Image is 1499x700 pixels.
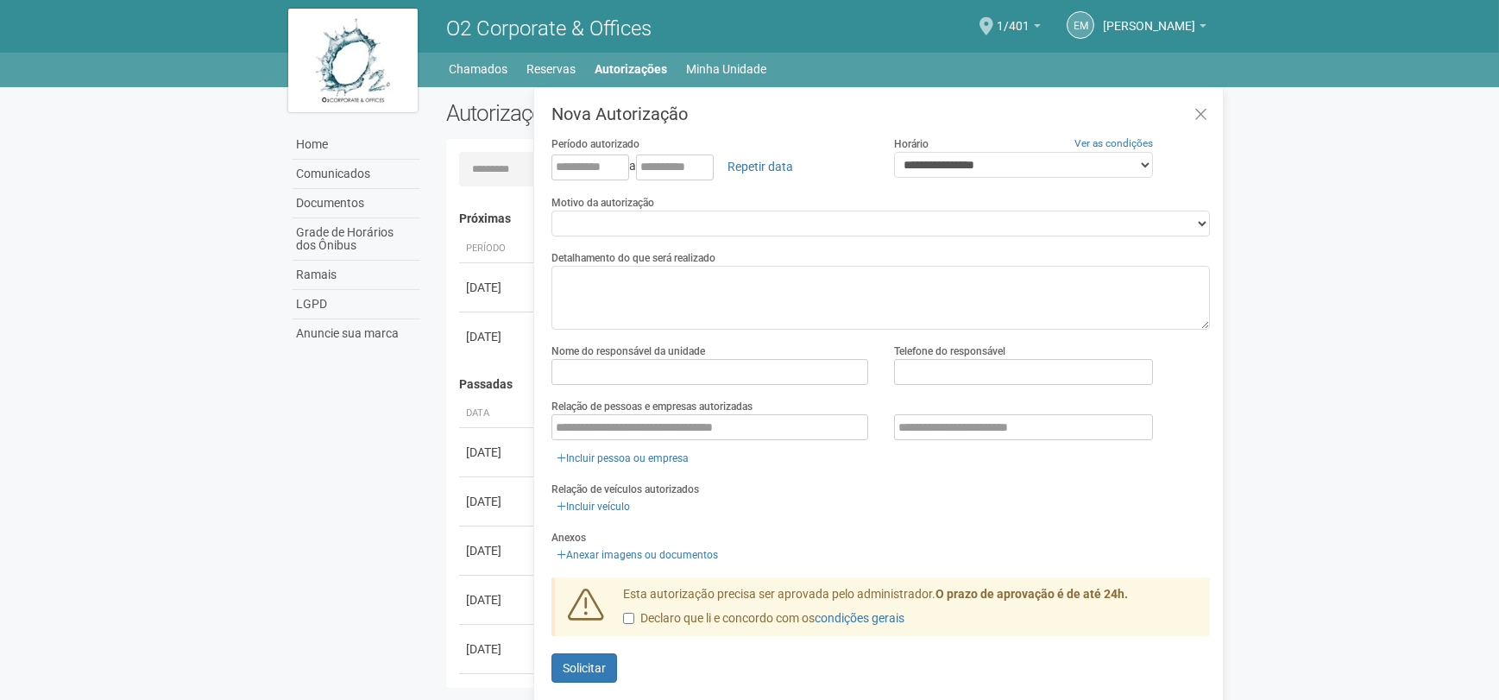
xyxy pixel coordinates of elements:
a: condições gerais [815,611,904,625]
span: Eloisa Mazoni Guntzel [1103,3,1195,33]
a: Documentos [293,189,420,218]
label: Período autorizado [551,136,639,152]
a: LGPD [293,290,420,319]
div: [DATE] [466,279,530,296]
input: Declaro que li e concordo com oscondições gerais [623,613,634,624]
h4: Próximas [459,212,1199,225]
span: 1/401 [997,3,1030,33]
label: Relação de pessoas e empresas autorizadas [551,399,753,414]
label: Nome do responsável da unidade [551,344,705,359]
a: Minha Unidade [687,57,767,81]
label: Motivo da autorização [551,195,654,211]
div: [DATE] [466,591,530,609]
span: Solicitar [563,661,606,675]
div: [DATE] [466,640,530,658]
img: logo.jpg [288,9,418,112]
a: Chamados [450,57,508,81]
a: Autorizações [595,57,668,81]
div: [DATE] [466,493,530,510]
a: Repetir data [716,152,804,181]
label: Declaro que li e concordo com os [623,610,904,627]
a: Grade de Horários dos Ônibus [293,218,420,261]
th: Período [459,235,537,263]
div: a [551,152,868,181]
h3: Nova Autorização [551,105,1210,123]
th: Data [459,400,537,428]
h2: Autorizações [446,100,816,126]
h4: Passadas [459,378,1199,391]
a: Comunicados [293,160,420,189]
a: EM [1067,11,1094,39]
a: Ver as condições [1074,137,1153,149]
label: Relação de veículos autorizados [551,482,699,497]
span: O2 Corporate & Offices [446,16,652,41]
a: Incluir pessoa ou empresa [551,449,694,468]
a: Ramais [293,261,420,290]
label: Detalhamento do que será realizado [551,250,715,266]
div: Esta autorização precisa ser aprovada pelo administrador. [610,586,1211,636]
a: Home [293,130,420,160]
button: Solicitar [551,653,617,683]
strong: O prazo de aprovação é de até 24h. [935,587,1128,601]
div: [DATE] [466,542,530,559]
label: Telefone do responsável [894,344,1005,359]
div: [DATE] [466,444,530,461]
div: [DATE] [466,328,530,345]
a: Anuncie sua marca [293,319,420,348]
label: Horário [894,136,929,152]
a: 1/401 [997,22,1041,35]
a: Incluir veículo [551,497,635,516]
a: Reservas [527,57,576,81]
label: Anexos [551,530,586,545]
a: Anexar imagens ou documentos [551,545,723,564]
a: [PERSON_NAME] [1103,22,1206,35]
